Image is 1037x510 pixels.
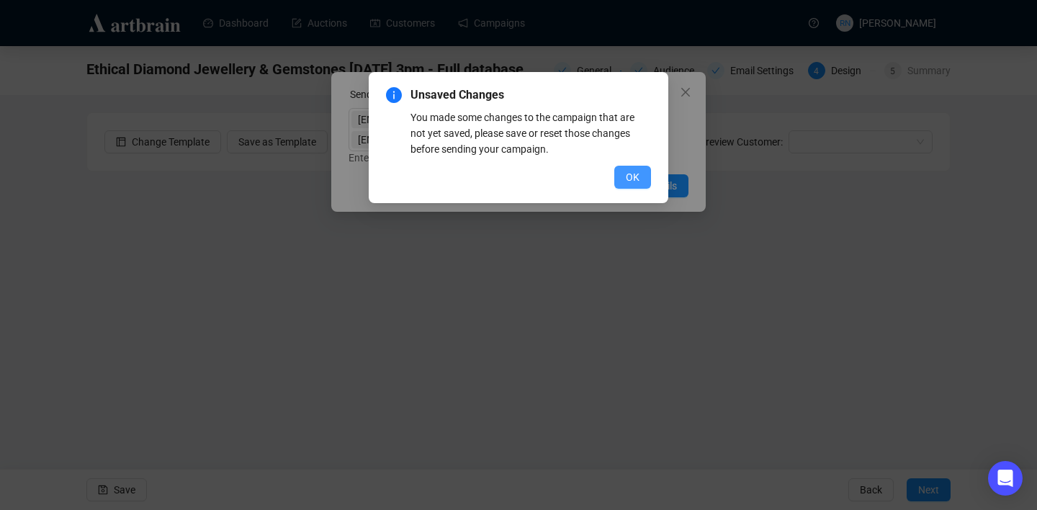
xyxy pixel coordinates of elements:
[410,109,651,157] div: You made some changes to the campaign that are not yet saved, please save or reset those changes ...
[626,169,639,185] span: OK
[988,461,1023,496] div: Open Intercom Messenger
[386,87,402,103] span: info-circle
[410,86,651,104] span: Unsaved Changes
[614,166,651,189] button: OK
